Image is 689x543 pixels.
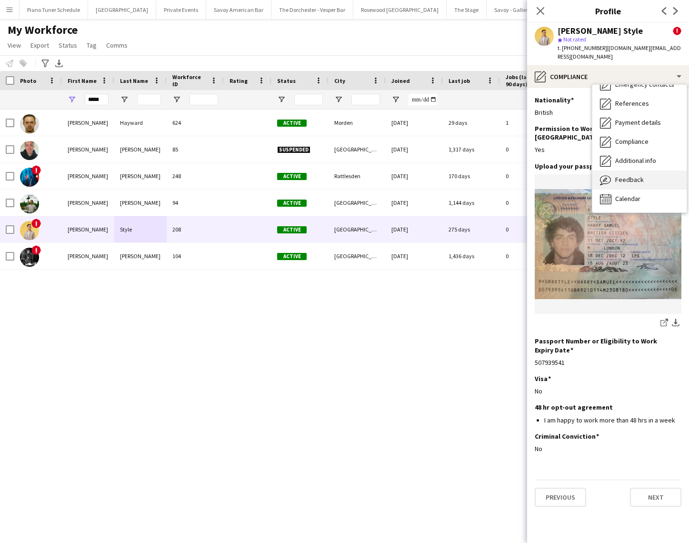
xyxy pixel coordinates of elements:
[8,41,21,50] span: View
[500,216,562,242] div: 0
[535,108,681,117] div: British
[20,221,39,240] img: Harry Style
[506,73,533,88] span: Jobs (last 90 days)
[31,245,41,255] span: !
[592,171,687,190] div: Feedback
[443,110,500,136] div: 29 days
[62,136,114,162] div: [PERSON_NAME]
[277,77,296,84] span: Status
[558,27,643,35] div: [PERSON_NAME] Style
[20,77,36,84] span: Photo
[20,141,39,160] img: Harry Elletson
[8,23,78,37] span: My Workforce
[615,99,649,108] span: References
[62,163,114,189] div: [PERSON_NAME]
[535,432,599,441] h3: Criminal Conviction
[206,0,271,19] button: Savoy American Bar
[443,163,500,189] div: 170 days
[190,94,218,105] input: Workforce ID Filter Input
[443,190,500,216] div: 1,144 days
[329,243,386,269] div: [GEOGRAPHIC_DATA]
[114,190,167,216] div: [PERSON_NAME]
[20,194,39,213] img: Harry Pope
[535,403,613,412] h3: 48 hr opt-out agreement
[535,145,681,154] div: Yes
[27,39,53,51] a: Export
[277,173,307,180] span: Active
[40,58,51,69] app-action-btn: Advanced filters
[615,156,656,165] span: Additional info
[535,189,681,299] img: Passport March 2021.jpg
[558,44,681,60] span: | [DOMAIN_NAME][EMAIL_ADDRESS][DOMAIN_NAME]
[535,124,674,141] h3: Permission to Work in the [GEOGRAPHIC_DATA]
[527,5,689,17] h3: Profile
[114,136,167,162] div: [PERSON_NAME]
[353,0,447,19] button: Rosewood [GEOGRAPHIC_DATA]
[167,190,224,216] div: 94
[172,95,181,104] button: Open Filter Menu
[334,77,345,84] span: City
[615,80,674,89] span: Emergency contacts
[535,96,574,104] h3: Nationality
[391,77,410,84] span: Joined
[59,41,77,50] span: Status
[277,226,307,233] span: Active
[68,77,97,84] span: First Name
[62,110,114,136] div: [PERSON_NAME]
[120,77,148,84] span: Last Name
[386,110,443,136] div: [DATE]
[630,488,681,507] button: Next
[102,39,131,51] a: Comms
[329,163,386,189] div: Rattlesden
[62,190,114,216] div: [PERSON_NAME]
[31,219,41,228] span: !
[487,0,539,19] button: Savoy - Gallery
[20,114,39,133] img: Harry Hayward
[88,0,156,19] button: [GEOGRAPHIC_DATA]
[449,77,470,84] span: Last job
[230,77,248,84] span: Rating
[83,39,100,51] a: Tag
[53,58,65,69] app-action-btn: Export XLSX
[592,75,687,94] div: Emergency contacts
[329,216,386,242] div: [GEOGRAPHIC_DATA]
[615,175,644,184] span: Feedback
[294,94,323,105] input: Status Filter Input
[563,36,586,43] span: Not rated
[20,168,39,187] img: Harry Greene
[334,95,343,104] button: Open Filter Menu
[167,136,224,162] div: 85
[277,253,307,260] span: Active
[277,95,286,104] button: Open Filter Menu
[329,110,386,136] div: Morden
[535,374,551,383] h3: Visa
[172,73,207,88] span: Workforce ID
[167,163,224,189] div: 248
[535,337,674,354] h3: Passport Number or Eligibility to Work Expiry Date
[535,387,681,395] div: No
[391,95,400,104] button: Open Filter Menu
[615,137,649,146] span: Compliance
[55,39,81,51] a: Status
[615,194,640,203] span: Calendar
[4,39,25,51] a: View
[386,243,443,269] div: [DATE]
[500,110,562,136] div: 1
[535,358,681,367] div: 507939541
[535,162,604,171] h3: Upload your passport
[673,27,681,35] span: !
[31,165,41,175] span: !
[85,94,109,105] input: First Name Filter Input
[20,248,39,267] img: Harry Toulson
[167,110,224,136] div: 624
[527,65,689,88] div: Compliance
[114,243,167,269] div: [PERSON_NAME]
[386,190,443,216] div: [DATE]
[277,120,307,127] span: Active
[62,243,114,269] div: [PERSON_NAME]
[351,94,380,105] input: City Filter Input
[592,190,687,209] div: Calendar
[20,0,88,19] button: Piano Tuner Schedule
[500,136,562,162] div: 0
[500,163,562,189] div: 0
